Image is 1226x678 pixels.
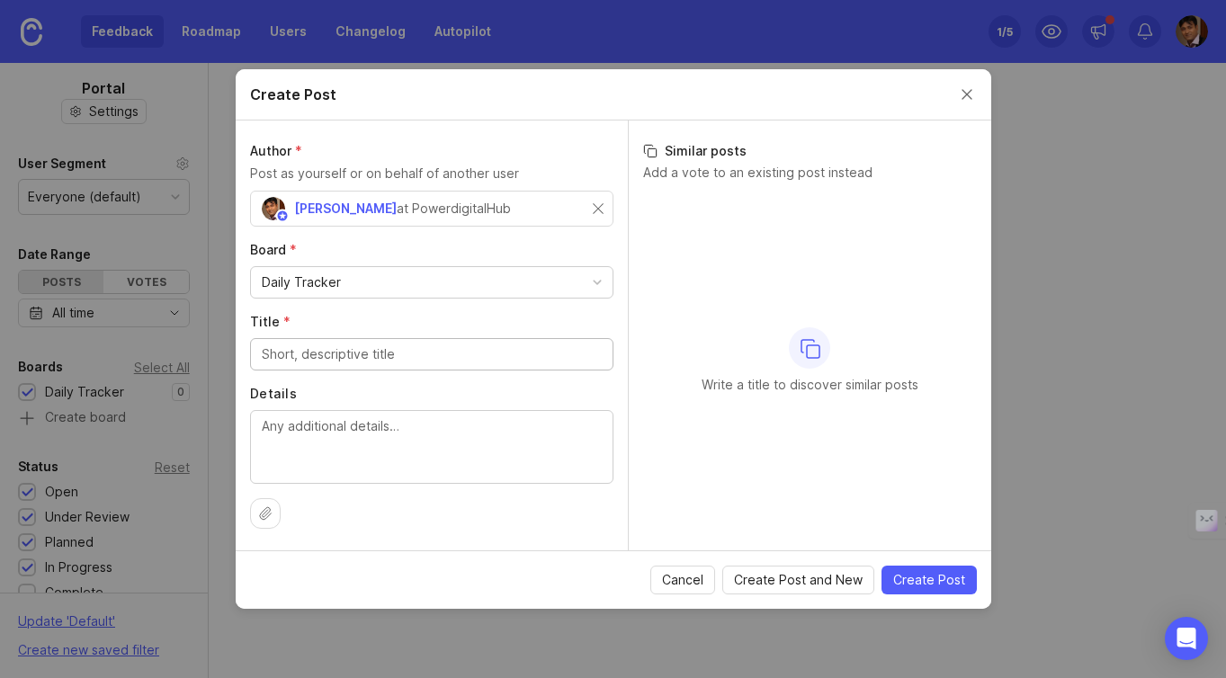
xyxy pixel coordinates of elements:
h2: Create Post [250,84,336,105]
button: Create Post and New [722,566,874,594]
button: Close create post modal [957,85,977,104]
span: Cancel [662,571,703,589]
img: Rajeev Kumar [262,197,285,220]
span: Author (required) [250,143,302,158]
span: Title (required) [250,314,291,329]
h3: Similar posts [643,142,977,160]
p: Post as yourself or on behalf of another user [250,164,613,183]
span: Create Post [893,571,965,589]
p: Add a vote to an existing post instead [643,164,977,182]
span: [PERSON_NAME] [294,201,397,216]
div: at PowerdigitalHub [397,199,511,219]
p: Write a title to discover similar posts [702,376,918,394]
label: Details [250,385,613,403]
span: Create Post and New [734,571,863,589]
div: Open Intercom Messenger [1165,617,1208,660]
div: Daily Tracker [262,272,341,292]
img: member badge [275,210,289,223]
button: Create Post [881,566,977,594]
input: Short, descriptive title [262,344,602,364]
span: Board (required) [250,242,297,257]
button: Cancel [650,566,715,594]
